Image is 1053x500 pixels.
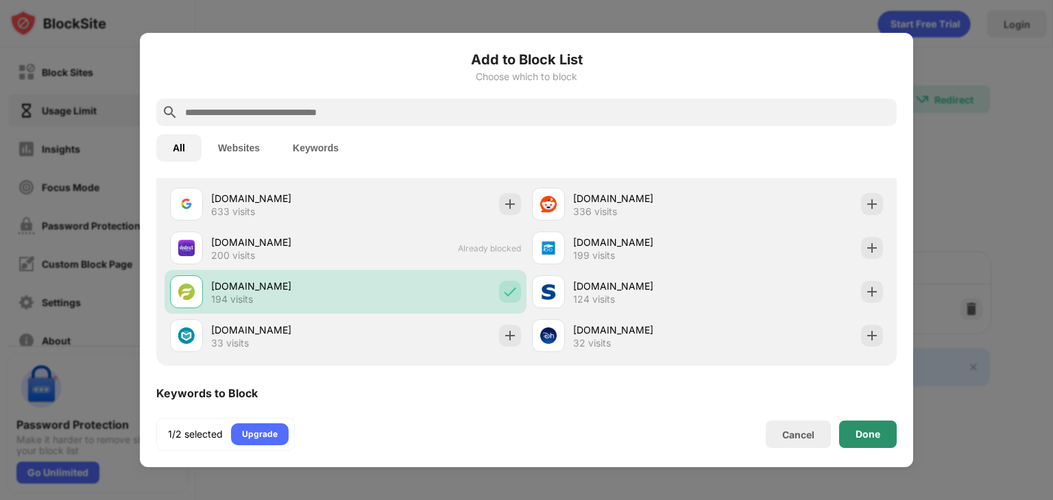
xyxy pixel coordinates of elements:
div: Upgrade [242,427,278,441]
div: [DOMAIN_NAME] [211,235,346,249]
img: favicons [540,284,557,300]
div: [DOMAIN_NAME] [573,323,707,337]
div: Done [856,429,880,440]
div: Cancel [782,429,814,440]
div: 124 visits [573,293,615,305]
div: Keywords to Block [156,386,258,400]
div: [DOMAIN_NAME] [573,279,707,293]
img: favicons [178,327,195,344]
div: [DOMAIN_NAME] [573,191,707,205]
div: 633 visits [211,205,255,218]
div: Choose which to block [156,71,897,82]
div: 32 visits [573,337,611,349]
div: [DOMAIN_NAME] [573,235,707,249]
h6: Add to Block List [156,49,897,70]
img: favicons [540,196,557,212]
img: search.svg [162,104,178,121]
img: favicons [540,240,557,256]
div: 33 visits [211,337,249,349]
div: 1/2 selected [168,427,223,441]
button: Keywords [276,134,355,162]
div: [DOMAIN_NAME] [211,323,346,337]
span: Already blocked [458,243,521,253]
img: favicons [178,240,195,256]
button: All [156,134,202,162]
img: favicons [178,284,195,300]
img: favicons [540,327,557,344]
div: [DOMAIN_NAME] [211,279,346,293]
div: 194 visits [211,293,253,305]
button: Websites [202,134,276,162]
div: 336 visits [573,205,617,218]
div: 200 visits [211,249,255,262]
div: 199 visits [573,249,615,262]
img: favicons [178,196,195,212]
div: [DOMAIN_NAME] [211,191,346,205]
